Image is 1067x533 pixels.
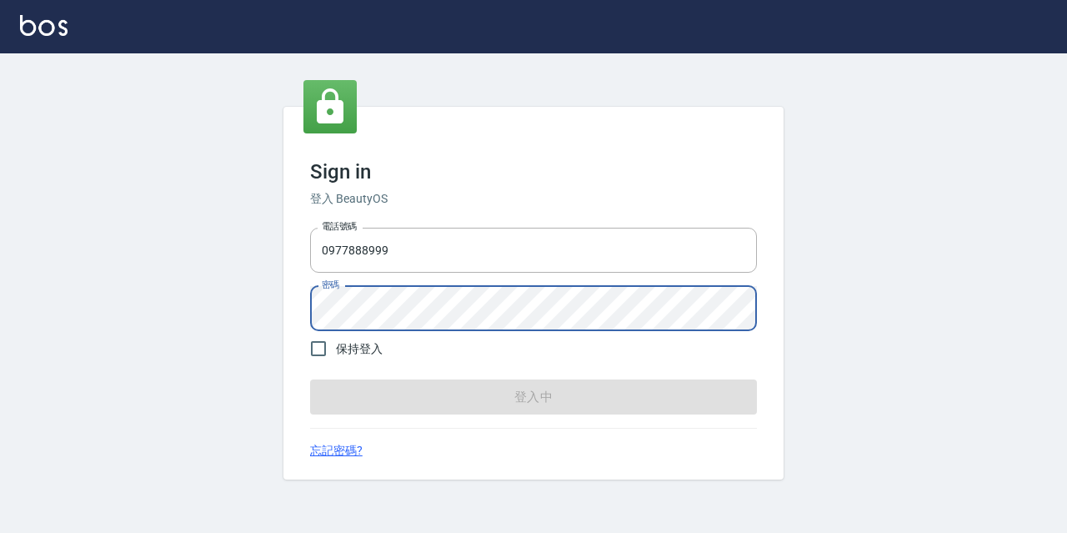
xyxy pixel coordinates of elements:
span: 保持登入 [336,340,383,358]
h3: Sign in [310,160,757,184]
label: 密碼 [322,279,339,291]
img: Logo [20,15,68,36]
a: 忘記密碼? [310,442,363,460]
h6: 登入 BeautyOS [310,190,757,208]
label: 電話號碼 [322,220,357,233]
